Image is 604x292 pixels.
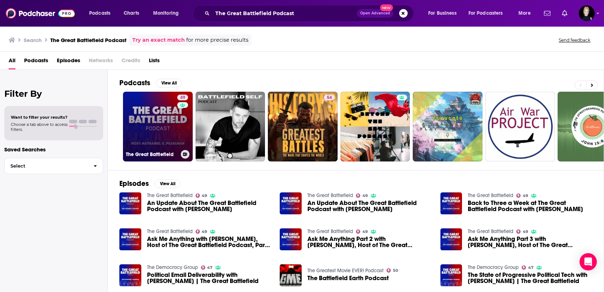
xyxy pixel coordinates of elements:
button: open menu [148,8,188,19]
span: For Podcasters [468,8,503,18]
h3: The Great Battlefield [126,151,178,158]
a: 49 [196,193,207,198]
a: The Great Battlefield [147,228,193,234]
span: Logged in as Passell [579,5,595,21]
a: 49 [196,229,207,234]
span: More [518,8,531,18]
button: View All [155,179,180,188]
a: 54 [324,95,335,100]
h3: Search [24,37,42,44]
a: 49 [356,193,368,198]
span: Monitoring [153,8,179,18]
span: for more precise results [186,36,248,44]
a: The Great Battlefield [468,192,513,199]
span: 47 [528,266,534,269]
span: 49 [362,230,368,233]
span: 50 [393,269,398,272]
span: The State of Progressive Political Tech with [PERSON_NAME] | The Great Battlefield [468,272,592,284]
a: The Great Battlefield [307,192,353,199]
a: Back to Three a Week at The Great Battlefield Podcast with Nathaniel Pearlman [468,200,592,212]
span: Back to Three a Week at The Great Battlefield Podcast with [PERSON_NAME] [468,200,592,212]
div: Search podcasts, credits, & more... [200,5,421,22]
span: 49 [180,94,185,101]
h2: Episodes [119,179,149,188]
img: Ask Me Anything with Nathaniel G Pearlman, Host of The Great Battlefield Podcast, Part 1 [119,228,141,250]
a: The Democracy Group [147,264,198,270]
button: Select [4,158,103,174]
a: All [9,55,15,69]
span: Select [5,164,88,168]
a: PodcastsView All [119,78,182,87]
span: Credits [122,55,140,69]
a: 50 [386,268,398,273]
span: 47 [207,266,212,269]
span: 49 [523,194,528,197]
span: Political Email Deliverability with [PERSON_NAME] | The Great Battlefield [147,272,271,284]
button: open menu [84,8,120,19]
span: An Update About The Great Battlefield Podcast with [PERSON_NAME] [147,200,271,212]
span: Open Advanced [360,12,390,15]
a: Lists [149,55,160,69]
a: 49 [516,229,528,234]
a: Try an exact match [132,36,185,44]
a: 49The Great Battlefield [123,92,193,161]
a: 49 [177,95,188,100]
a: Podcasts [24,55,48,69]
img: An Update About The Great Battlefield Podcast with Nathaniel G Pearlman [280,192,302,214]
a: Ask Me Anything Part 3 with Nathaniel G Pearlman, Host of The Great Battlefield Podcast [468,236,592,248]
span: For Business [428,8,457,18]
img: Ask Me Anything Part 2 with Nathaniel G Pearlman, Host of The Great Battlefield Podcast [280,228,302,250]
button: open menu [423,8,466,19]
img: Podchaser - Follow, Share and Rate Podcasts [6,6,75,20]
img: The State of Progressive Political Tech with Micah Sifry | The Great Battlefield [440,264,462,286]
img: The Battlefield Earth Podcast [280,264,302,286]
h2: Filter By [4,88,103,99]
a: Political Email Deliverability with David Lytel | The Great Battlefield [147,272,271,284]
a: The Battlefield Earth Podcast [307,275,389,281]
img: Back to Three a Week at The Great Battlefield Podcast with Nathaniel Pearlman [440,192,462,214]
h3: The Great Battlefield Podcast [50,37,127,44]
a: The Democracy Group [468,264,519,270]
a: An Update About The Great Battlefield Podcast with Nathaniel G Pearlman [147,200,271,212]
a: Show notifications dropdown [559,7,570,19]
a: Show notifications dropdown [541,7,553,19]
a: Ask Me Anything Part 2 with Nathaniel G Pearlman, Host of The Great Battlefield Podcast [307,236,432,248]
div: Open Intercom Messenger [580,253,597,270]
h2: Podcasts [119,78,150,87]
p: Saved Searches [4,146,103,153]
a: An Update About The Great Battlefield Podcast with Nathaniel G Pearlman [307,200,432,212]
a: 47 [522,265,534,270]
span: 49 [202,230,207,233]
button: Open AdvancedNew [357,9,393,18]
button: Send feedback [557,37,592,43]
img: An Update About The Great Battlefield Podcast with Nathaniel G Pearlman [119,192,141,214]
span: New [380,4,393,11]
span: 49 [523,230,528,233]
span: 49 [362,194,368,197]
img: Political Email Deliverability with David Lytel | The Great Battlefield [119,264,141,286]
a: Ask Me Anything with Nathaniel G Pearlman, Host of The Great Battlefield Podcast, Part 1 [147,236,271,248]
a: The Greatest Movie EVER! Podcast [307,268,384,274]
span: Episodes [57,55,80,69]
span: Want to filter your results? [11,115,68,120]
a: Charts [119,8,143,19]
a: The Great Battlefield [147,192,193,199]
span: Ask Me Anything with [PERSON_NAME], Host of The Great Battlefield Podcast, Part 1 [147,236,271,248]
a: 47 [201,265,213,270]
span: Ask Me Anything Part 2 with [PERSON_NAME], Host of The Great Battlefield Podcast [307,236,432,248]
button: open menu [464,8,513,19]
a: The State of Progressive Political Tech with Micah Sifry | The Great Battlefield [468,272,592,284]
a: 49 [516,193,528,198]
span: 54 [327,94,332,101]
